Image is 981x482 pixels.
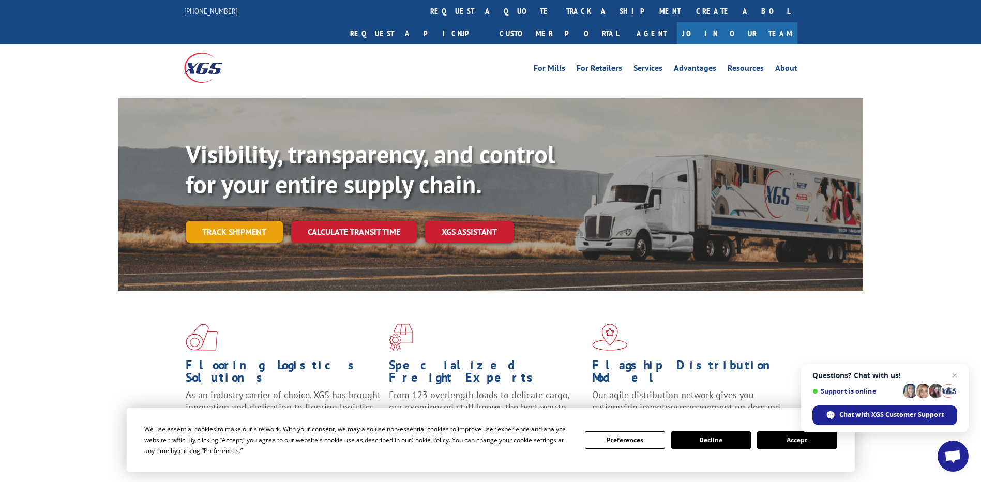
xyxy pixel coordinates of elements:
a: For Retailers [577,64,622,76]
div: Chat with XGS Customer Support [812,405,957,425]
a: Customer Portal [492,22,626,44]
h1: Flooring Logistics Solutions [186,359,381,389]
span: Close chat [948,369,961,382]
div: We use essential cookies to make our site work. With your consent, we may also use non-essential ... [144,424,572,456]
span: Questions? Chat with us! [812,371,957,380]
h1: Flagship Distribution Model [592,359,788,389]
span: As an industry carrier of choice, XGS has brought innovation and dedication to flooring logistics... [186,389,381,426]
a: Calculate transit time [291,221,417,243]
img: xgs-icon-flagship-distribution-model-red [592,324,628,351]
p: From 123 overlength loads to delicate cargo, our experienced staff knows the best way to move you... [389,389,584,435]
a: Resources [728,64,764,76]
span: Cookie Policy [411,435,449,444]
a: For Mills [534,64,565,76]
span: Support is online [812,387,899,395]
b: Visibility, transparency, and control for your entire supply chain. [186,138,555,200]
div: Cookie Consent Prompt [127,408,855,472]
a: About [775,64,797,76]
a: [PHONE_NUMBER] [184,6,238,16]
a: Track shipment [186,221,283,243]
button: Decline [671,431,751,449]
img: xgs-icon-focused-on-flooring-red [389,324,413,351]
a: XGS ASSISTANT [425,221,514,243]
span: Chat with XGS Customer Support [839,410,944,419]
button: Preferences [585,431,665,449]
div: Open chat [938,441,969,472]
a: Services [633,64,662,76]
h1: Specialized Freight Experts [389,359,584,389]
span: Our agile distribution network gives you nationwide inventory management on demand. [592,389,782,413]
a: Request a pickup [342,22,492,44]
span: Preferences [204,446,239,455]
button: Accept [757,431,837,449]
a: Advantages [674,64,716,76]
img: xgs-icon-total-supply-chain-intelligence-red [186,324,218,351]
a: Join Our Team [677,22,797,44]
a: Agent [626,22,677,44]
